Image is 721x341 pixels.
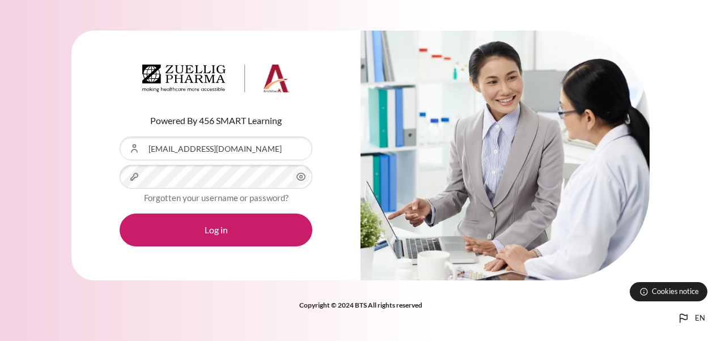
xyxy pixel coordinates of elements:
[630,282,707,301] button: Cookies notice
[695,313,705,324] span: en
[652,286,699,297] span: Cookies notice
[299,301,422,309] strong: Copyright © 2024 BTS All rights reserved
[120,214,312,246] button: Log in
[672,307,710,330] button: Languages
[142,65,290,93] img: Architeck
[142,65,290,97] a: Architeck
[120,137,312,160] input: Username or Email Address
[120,114,312,127] p: Powered By 456 SMART Learning
[144,193,289,203] a: Forgotten your username or password?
